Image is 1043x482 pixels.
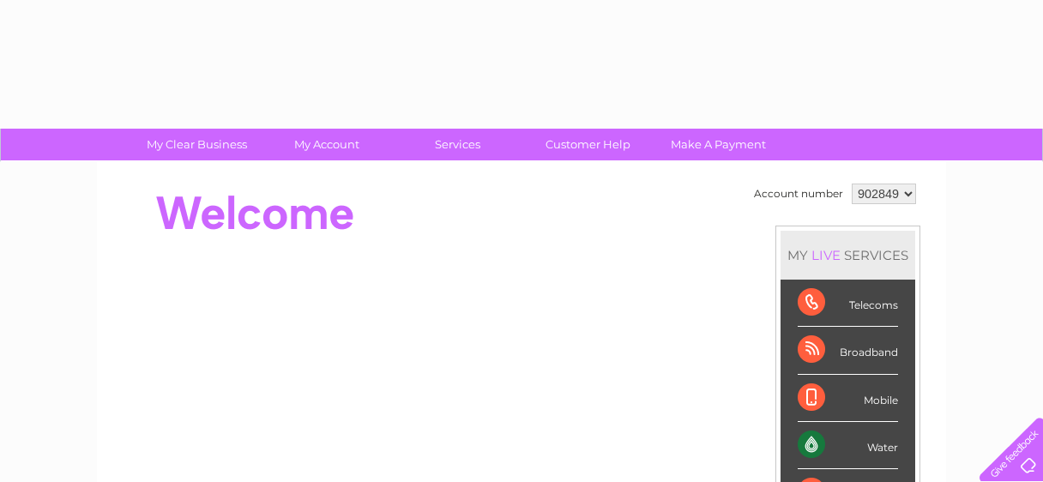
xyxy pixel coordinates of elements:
[126,129,268,160] a: My Clear Business
[798,375,898,422] div: Mobile
[256,129,398,160] a: My Account
[798,280,898,327] div: Telecoms
[798,422,898,469] div: Water
[648,129,789,160] a: Make A Payment
[798,327,898,374] div: Broadband
[750,179,847,208] td: Account number
[517,129,659,160] a: Customer Help
[781,231,915,280] div: MY SERVICES
[808,247,844,263] div: LIVE
[387,129,528,160] a: Services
